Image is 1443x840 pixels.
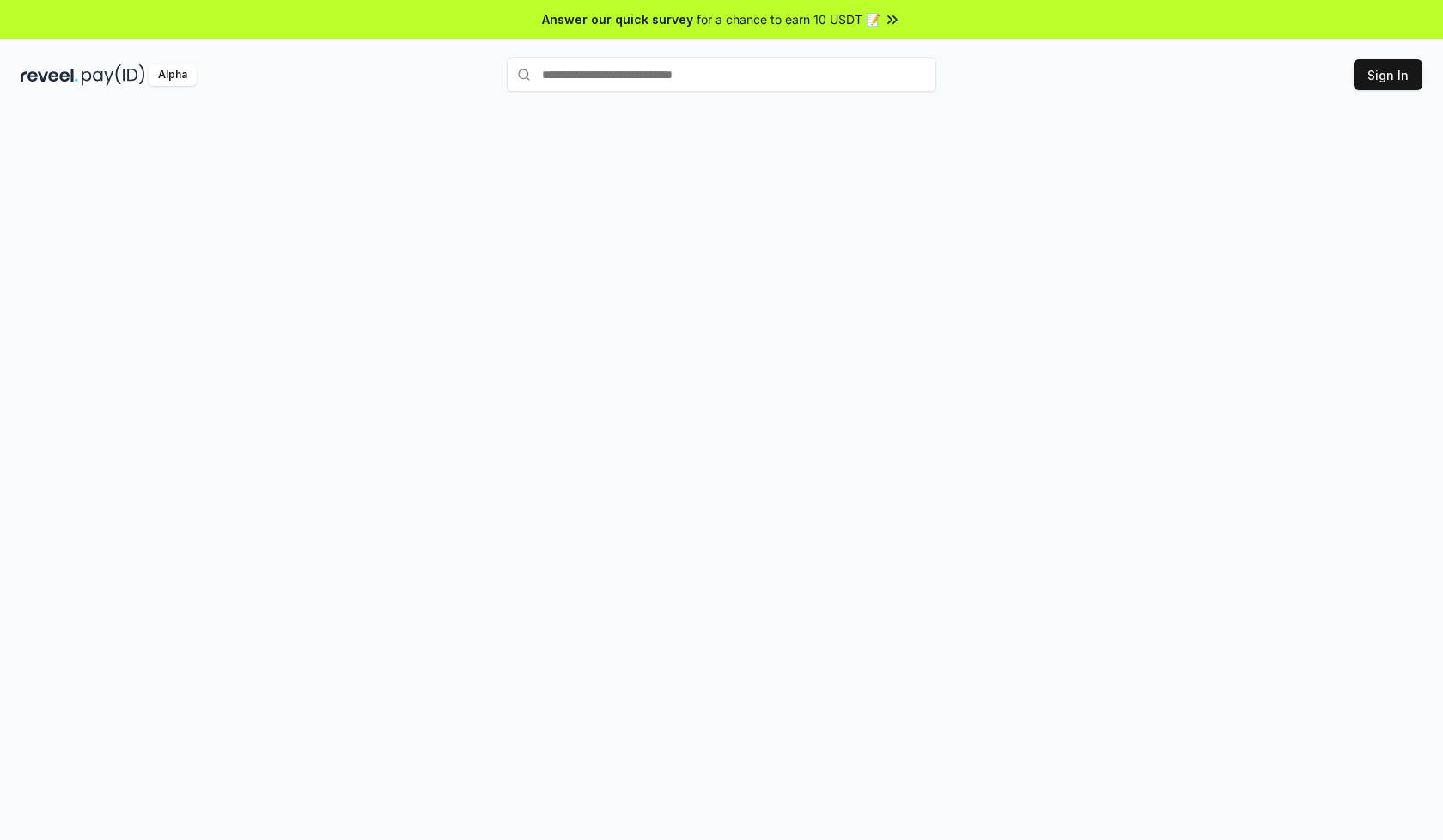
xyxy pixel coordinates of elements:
[149,64,197,86] div: Alpha
[542,10,693,28] span: Answer our quick survey
[82,64,145,86] img: pay_id
[21,64,78,86] img: reveel_dark
[697,10,880,28] span: for a chance to earn 10 USDT 📝
[1354,59,1422,90] button: Sign In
